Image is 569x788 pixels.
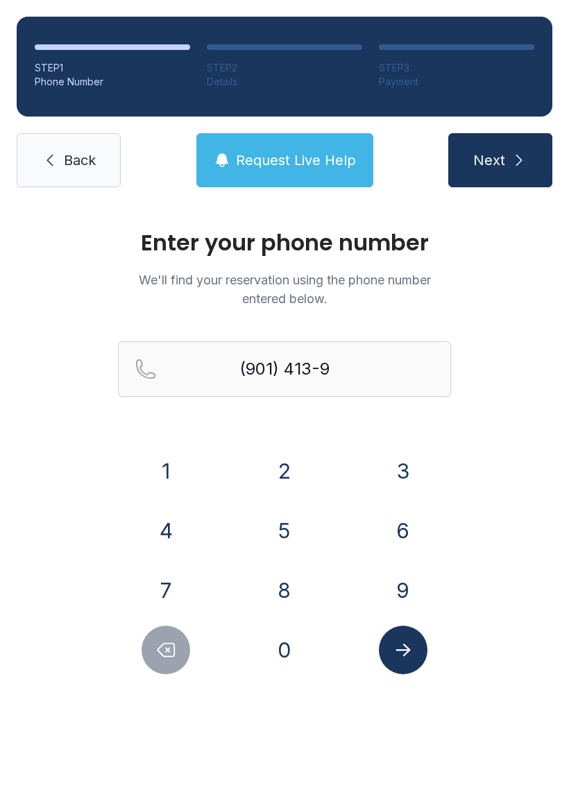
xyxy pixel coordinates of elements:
div: Details [207,75,362,89]
p: We'll find your reservation using the phone number entered below. [118,271,451,308]
input: Reservation phone number [118,341,451,397]
div: STEP 2 [207,61,362,75]
button: 9 [379,566,427,615]
span: Next [473,151,505,170]
button: Delete number [142,626,190,674]
button: 2 [260,447,309,495]
button: Submit lookup form [379,626,427,674]
button: 7 [142,566,190,615]
button: 5 [260,506,309,555]
button: 1 [142,447,190,495]
span: Back [64,151,96,170]
button: 8 [260,566,309,615]
span: Request Live Help [236,151,356,170]
button: 6 [379,506,427,555]
div: Phone Number [35,75,190,89]
button: 4 [142,506,190,555]
div: STEP 1 [35,61,190,75]
div: Payment [379,75,534,89]
div: STEP 3 [379,61,534,75]
button: 0 [260,626,309,674]
button: 3 [379,447,427,495]
h1: Enter your phone number [118,232,451,254]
